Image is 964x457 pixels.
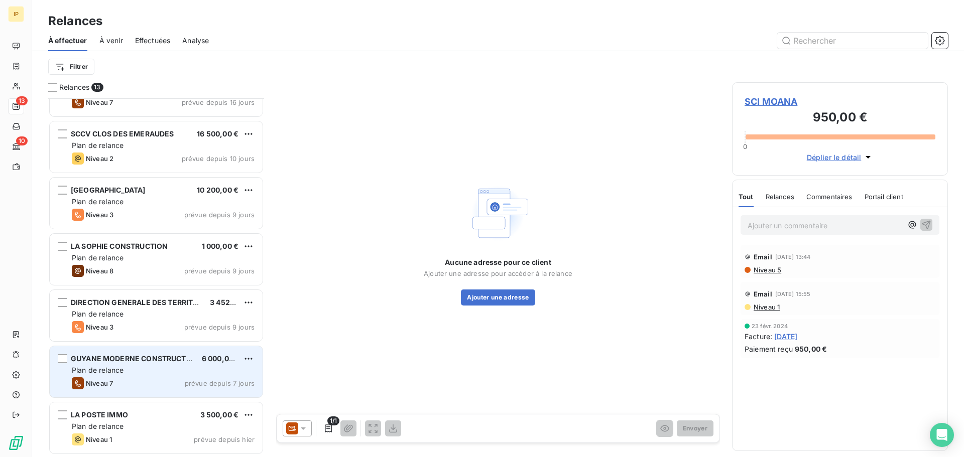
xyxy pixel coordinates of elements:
span: 10 200,00 € [197,186,238,194]
span: SCCV CLOS DES EMERAUDES [71,129,174,138]
span: 0 [743,142,747,150]
span: Niveau 2 [86,155,113,163]
span: 10 [16,136,28,145]
span: prévue depuis 10 jours [182,155,255,163]
span: 6 000,00 € [202,354,240,363]
span: Ajouter une adresse pour accéder à la relance [424,269,572,277]
span: Plan de relance [72,253,124,262]
span: Niveau 1 [753,303,780,311]
span: Plan de relance [72,422,124,430]
span: 1/1 [327,416,339,425]
div: IP [8,6,24,22]
img: Empty state [466,181,530,245]
span: Analyse [182,36,209,46]
span: prévue depuis 9 jours [184,211,255,219]
span: Niveau 1 [86,435,112,443]
div: Open Intercom Messenger [930,423,954,447]
span: À effectuer [48,36,87,46]
span: 950,00 € [795,344,827,354]
span: GUYANE MODERNE CONSTRUCTION [71,354,199,363]
span: prévue depuis hier [194,435,255,443]
img: Logo LeanPay [8,435,24,451]
span: 1 000,00 € [202,242,239,250]
span: Niveau 7 [86,98,113,106]
span: Niveau 8 [86,267,113,275]
span: 3 500,00 € [200,410,239,419]
span: Effectuées [135,36,171,46]
span: SCI MOANA [745,95,935,108]
span: [DATE] 13:44 [775,254,811,260]
span: [DATE] [774,331,797,342]
span: 13 [91,83,103,92]
span: Facture : [745,331,772,342]
span: Plan de relance [72,197,124,206]
span: Plan de relance [72,366,124,374]
span: Niveau 7 [86,379,113,387]
span: Aucune adresse pour ce client [445,257,551,267]
h3: Relances [48,12,102,30]
span: DIRECTION GENERALE DES TERRITOIRES ET DE LA [71,298,247,307]
span: Plan de relance [72,141,124,149]
span: 23 févr. 2024 [752,323,788,329]
span: Paiement reçu [745,344,793,354]
span: Relances [766,193,794,201]
span: prévue depuis 16 jours [182,98,255,106]
button: Filtrer [48,59,94,75]
span: 13 [16,96,28,105]
span: Plan de relance [72,310,124,318]
span: Tout [739,193,754,201]
span: Portail client [865,193,903,201]
h3: 950,00 € [745,108,935,128]
span: Niveau 3 [86,211,113,219]
span: Relances [59,82,89,92]
span: Niveau 5 [753,266,781,274]
span: 3 452,90 € [210,298,249,307]
span: À venir [99,36,123,46]
span: Niveau 3 [86,323,113,331]
span: Email [754,290,772,298]
button: Ajouter une adresse [461,289,535,306]
span: [GEOGRAPHIC_DATA] [71,186,146,194]
span: LA POSTE IMMO [71,410,128,419]
span: prévue depuis 9 jours [184,267,255,275]
span: Commentaires [806,193,853,201]
span: [DATE] 15:55 [775,291,811,297]
button: Envoyer [677,420,713,436]
span: LA SOPHIE CONSTRUCTION [71,242,168,250]
input: Rechercher [777,33,928,49]
span: prévue depuis 7 jours [185,379,255,387]
span: Déplier le détail [807,152,862,163]
span: 16 500,00 € [197,129,238,138]
span: prévue depuis 9 jours [184,323,255,331]
div: grid [48,98,264,457]
button: Déplier le détail [804,151,877,163]
span: Email [754,253,772,261]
